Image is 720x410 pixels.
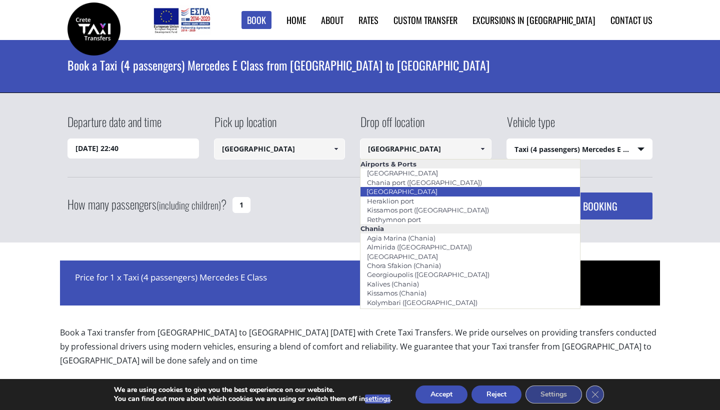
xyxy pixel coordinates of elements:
a: Kolymbari ([GEOGRAPHIC_DATA]) [360,295,484,309]
li: Chania [360,224,580,233]
a: Chania port ([GEOGRAPHIC_DATA]) [360,175,488,189]
a: About [321,13,343,26]
input: Select drop-off location [360,138,491,159]
a: Chora Sfakion (Chania) [360,258,447,272]
a: Agia Marina (Chania) [360,231,442,245]
button: Accept [415,385,467,403]
a: [GEOGRAPHIC_DATA] [360,184,444,198]
p: We are using cookies to give you the best experience on our website. [114,385,392,394]
a: Georgioupolis ([GEOGRAPHIC_DATA]) [360,267,496,281]
button: Reject [471,385,521,403]
a: Crete Taxi Transfers | Book a Taxi transfer from Chania city to Heraklion city | Crete Taxi Trans... [67,22,120,33]
a: Kissamos port ([GEOGRAPHIC_DATA]) [360,203,495,217]
small: (including children) [156,197,221,212]
a: [GEOGRAPHIC_DATA] [360,166,444,180]
a: Contact us [610,13,652,26]
a: Kissamos (Chania) [360,286,433,300]
span: Taxi (4 passengers) Mercedes E Class [507,139,652,160]
p: You can find out more about which cookies we are using or switch them off in . [114,394,392,403]
button: MAKE A BOOKING [518,192,652,219]
label: Departure date and time [67,113,161,138]
a: Home [286,13,306,26]
h1: Book a Taxi (4 passengers) Mercedes E Class from [GEOGRAPHIC_DATA] to [GEOGRAPHIC_DATA] [67,40,652,90]
img: e-bannersEUERDF180X90.jpg [152,5,211,35]
a: Almirida ([GEOGRAPHIC_DATA]) [360,240,478,254]
a: Heraklion port [360,194,420,208]
label: Pick up location [214,113,276,138]
div: Price for 1 x Taxi (4 passengers) Mercedes E Class [60,260,360,305]
a: Show All Items [474,138,490,159]
a: Book [241,11,271,29]
a: Show All Items [328,138,344,159]
button: settings [365,394,390,403]
a: Rethymnon port [360,212,427,226]
label: How many passengers ? [67,192,226,217]
img: Crete Taxi Transfers | Book a Taxi transfer from Chania city to Heraklion city | Crete Taxi Trans... [67,2,120,55]
a: Rates [358,13,378,26]
a: Excursions in [GEOGRAPHIC_DATA] [472,13,595,26]
button: Close GDPR Cookie Banner [586,385,604,403]
a: [GEOGRAPHIC_DATA] [360,249,444,263]
label: Drop off location [360,113,424,138]
a: Custom Transfer [393,13,457,26]
p: Book a Taxi transfer from [GEOGRAPHIC_DATA] to [GEOGRAPHIC_DATA] [DATE] with Crete Taxi Transfers... [60,325,660,376]
input: Select pickup location [214,138,345,159]
a: Kalives (Chania) [360,277,425,291]
button: Settings [525,385,582,403]
li: Airports & Ports [360,159,580,168]
label: Vehicle type [506,113,555,138]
